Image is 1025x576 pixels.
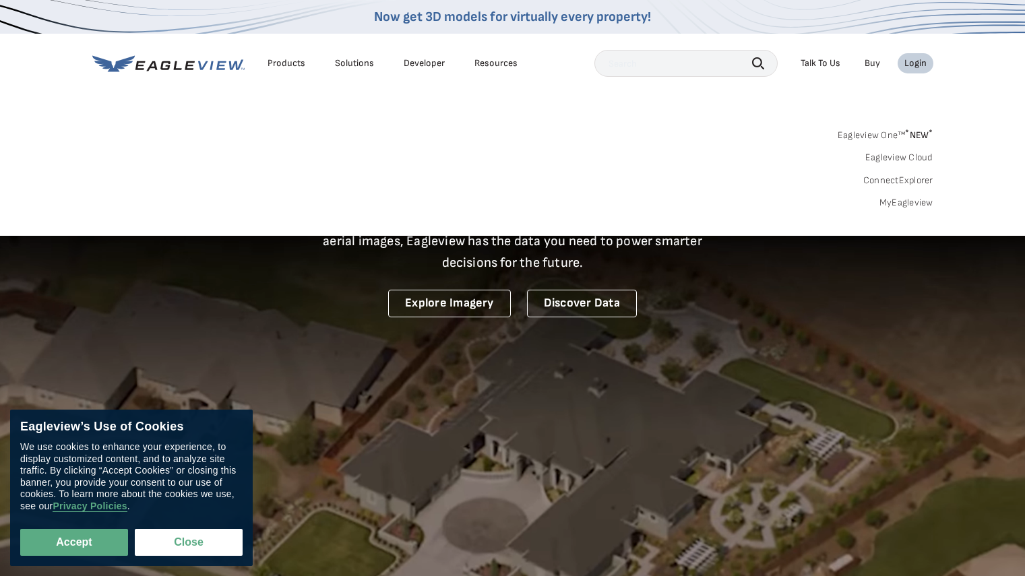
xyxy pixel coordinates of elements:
a: Eagleview Cloud [865,152,933,164]
div: Login [904,57,927,69]
div: Eagleview’s Use of Cookies [20,420,243,435]
a: Eagleview One™*NEW* [838,125,933,141]
div: Talk To Us [801,57,840,69]
a: Privacy Policies [53,501,127,512]
button: Close [135,529,243,556]
a: MyEagleview [879,197,933,209]
a: Developer [404,57,445,69]
div: Solutions [335,57,374,69]
input: Search [594,50,778,77]
p: A new era starts here. Built on more than 3.5 billion high-resolution aerial images, Eagleview ha... [307,209,719,274]
a: Buy [865,57,880,69]
a: Discover Data [527,290,637,317]
button: Accept [20,529,128,556]
a: ConnectExplorer [863,174,933,187]
div: Products [268,57,305,69]
a: Now get 3D models for virtually every property! [374,9,651,25]
div: We use cookies to enhance your experience, to display customized content, and to analyze site tra... [20,441,243,512]
a: Explore Imagery [388,290,511,317]
span: NEW [905,129,933,141]
div: Resources [474,57,518,69]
